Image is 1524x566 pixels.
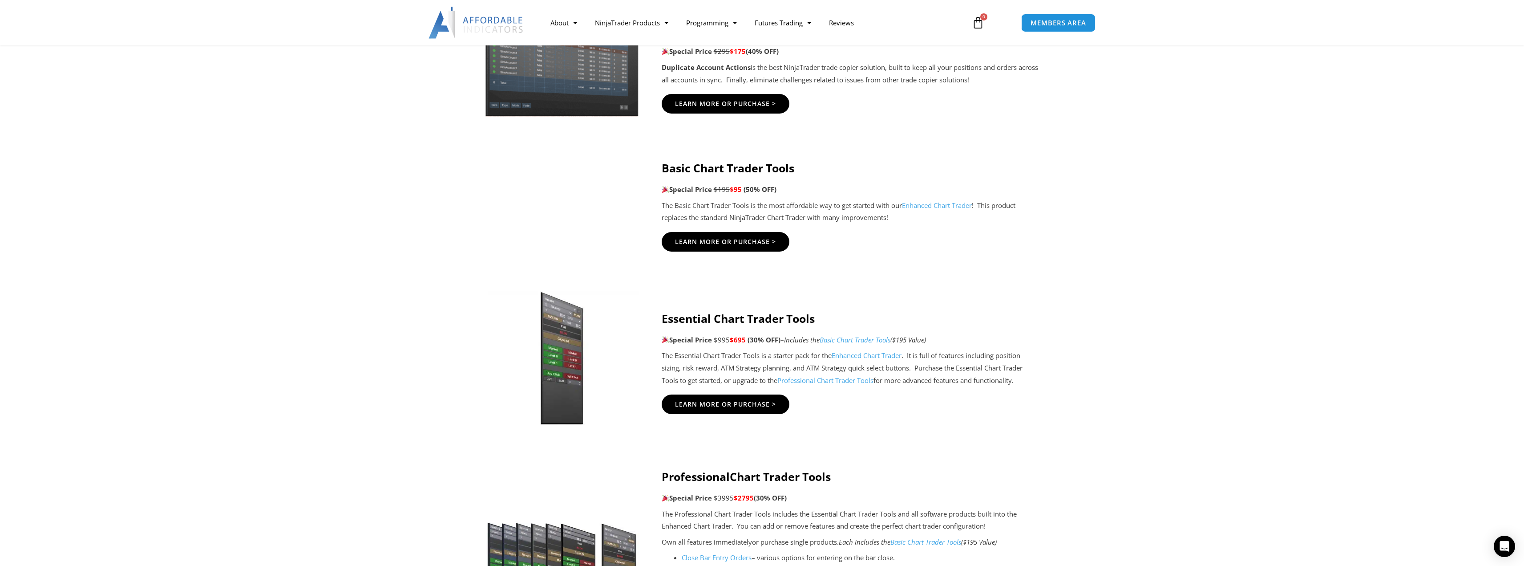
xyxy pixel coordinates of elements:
[662,47,712,56] strong: Special Price
[744,185,776,194] span: (50% OFF)
[784,335,926,344] i: Includes the ($195 Value)
[832,351,901,360] a: Enhanced Chart Trader
[682,553,752,562] a: Close Bar Entry Orders
[748,335,784,344] b: (30% OFF)
[662,232,789,252] a: Learn More Or Purchase >
[730,335,746,344] span: $695
[662,537,752,546] span: Own all features immediately
[1031,20,1086,26] span: MEMBERS AREA
[958,10,998,36] a: 0
[839,537,997,546] i: Each includes the ($195 Value)
[675,101,776,107] span: Learn More Or Purchase >
[902,201,972,210] a: Enhanced Chart Trader
[662,200,1040,224] p: The Basic Chart Trader Tools is the most affordable way to get started with our ! This product re...
[542,12,586,33] a: About
[542,12,962,33] nav: Menu
[746,12,820,33] a: Futures Trading
[682,552,1040,564] li: – various options for entering on the bar close.
[734,493,754,502] span: $2795
[730,185,742,194] span: $95
[777,376,873,385] a: Professional Chart Trader Tools
[820,12,863,33] a: Reviews
[820,335,890,344] a: Basic Chart Trader Tools
[752,537,839,546] span: or purchase single products.
[662,94,789,114] a: Learn More Or Purchase >
[662,185,712,194] strong: Special Price
[484,291,639,425] img: Essential-Chart-Trader-Toolsjpg | Affordable Indicators – NinjaTrader
[662,186,669,193] img: 🎉
[662,335,712,344] strong: Special Price
[662,508,1040,533] p: The Professional Chart Trader Tools includes the Essential Chart Trader Tools and all software pr...
[780,335,784,344] strong: –
[662,61,1040,86] p: is the best NinjaTrader trade copier solution, built to keep all your positions and orders across...
[1494,536,1515,557] div: Open Intercom Messenger
[662,48,669,55] img: 🎉
[1021,14,1096,32] a: MEMBERS AREA
[714,335,730,344] span: $995
[428,7,524,39] img: LogoAI
[714,185,730,194] span: $195
[662,160,794,175] strong: Basic Chart Trader Tools
[662,395,789,414] a: Learn More Or Purchase >
[662,350,1040,387] p: The Essential Chart Trader Tools is a starter pack for the . It is full of features including pos...
[677,12,746,33] a: Programming
[730,47,746,56] span: $175
[586,12,677,33] a: NinjaTrader Products
[675,239,776,245] span: Learn More Or Purchase >
[754,493,787,502] b: (30% OFF)
[662,336,669,343] img: 🎉
[662,495,669,501] img: 🎉
[662,470,1040,483] h4: Professional
[484,126,639,260] img: BasicTools | Affordable Indicators – NinjaTrader
[714,493,734,502] span: $3995
[714,47,730,56] span: $295
[890,537,961,546] a: Basic Chart Trader Tools
[746,47,779,56] b: (40% OFF)
[662,493,712,502] strong: Special Price
[730,469,831,484] strong: Chart Trader Tools
[980,13,987,20] span: 0
[662,63,751,72] strong: Duplicate Account Actions
[662,311,815,326] strong: Essential Chart Trader Tools
[675,401,776,407] span: Learn More Or Purchase >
